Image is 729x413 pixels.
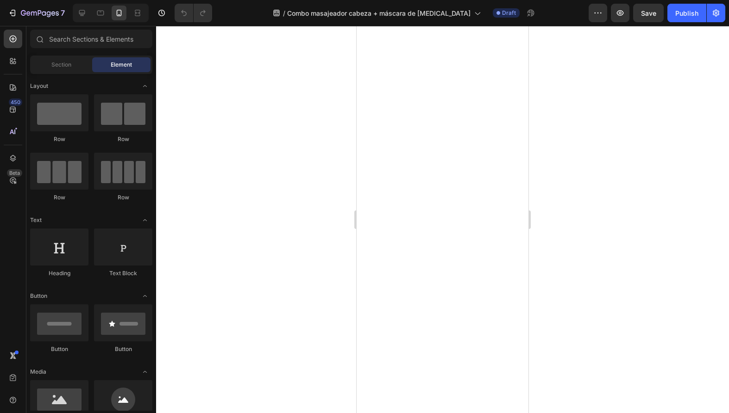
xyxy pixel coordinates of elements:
[4,4,69,22] button: 7
[357,26,528,413] iframe: Design area
[94,193,152,202] div: Row
[30,292,47,300] span: Button
[138,289,152,303] span: Toggle open
[30,345,88,353] div: Button
[30,269,88,277] div: Heading
[138,213,152,228] span: Toggle open
[175,4,212,22] div: Undo/Redo
[675,8,698,18] div: Publish
[641,9,656,17] span: Save
[94,345,152,353] div: Button
[138,364,152,379] span: Toggle open
[51,61,71,69] span: Section
[502,9,516,17] span: Draft
[30,193,88,202] div: Row
[287,8,471,18] span: Combo masajeador cabeza + máscara de [MEDICAL_DATA]
[30,216,42,224] span: Text
[30,368,46,376] span: Media
[94,135,152,143] div: Row
[138,79,152,93] span: Toggle open
[283,8,285,18] span: /
[61,7,65,18] p: 7
[667,4,706,22] button: Publish
[9,99,22,106] div: 450
[30,82,48,90] span: Layout
[30,135,88,143] div: Row
[111,61,132,69] span: Element
[633,4,664,22] button: Save
[94,269,152,277] div: Text Block
[30,30,152,48] input: Search Sections & Elements
[7,169,22,177] div: Beta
